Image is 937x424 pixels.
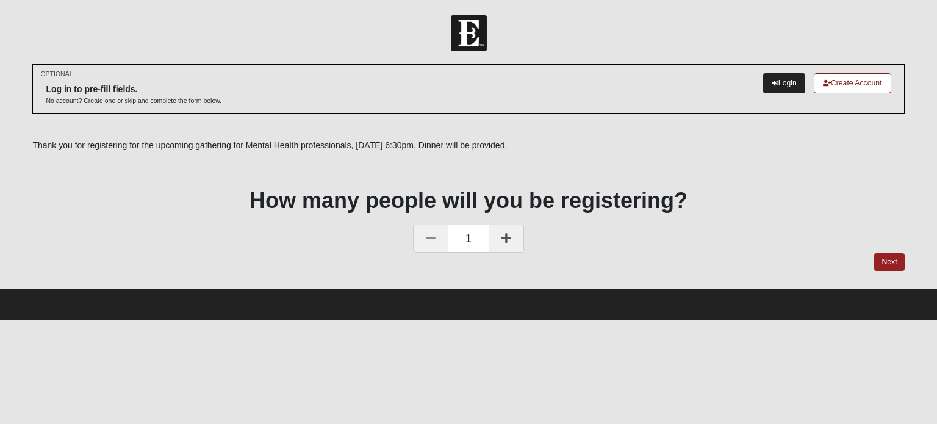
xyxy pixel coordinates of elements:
[46,96,221,106] p: No account? Create one or skip and complete the form below.
[32,139,904,152] p: Thank you for registering for the upcoming gathering for Mental Health professionals, [DATE] 6:30...
[448,225,489,253] span: 1
[32,187,904,214] h1: How many people will you be registering?
[763,73,805,93] a: Login
[814,73,891,93] a: Create Account
[46,84,221,95] h6: Log in to pre-fill fields.
[874,253,904,271] a: Next
[451,15,487,51] img: Church of Eleven22 Logo
[40,70,73,79] small: OPTIONAL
